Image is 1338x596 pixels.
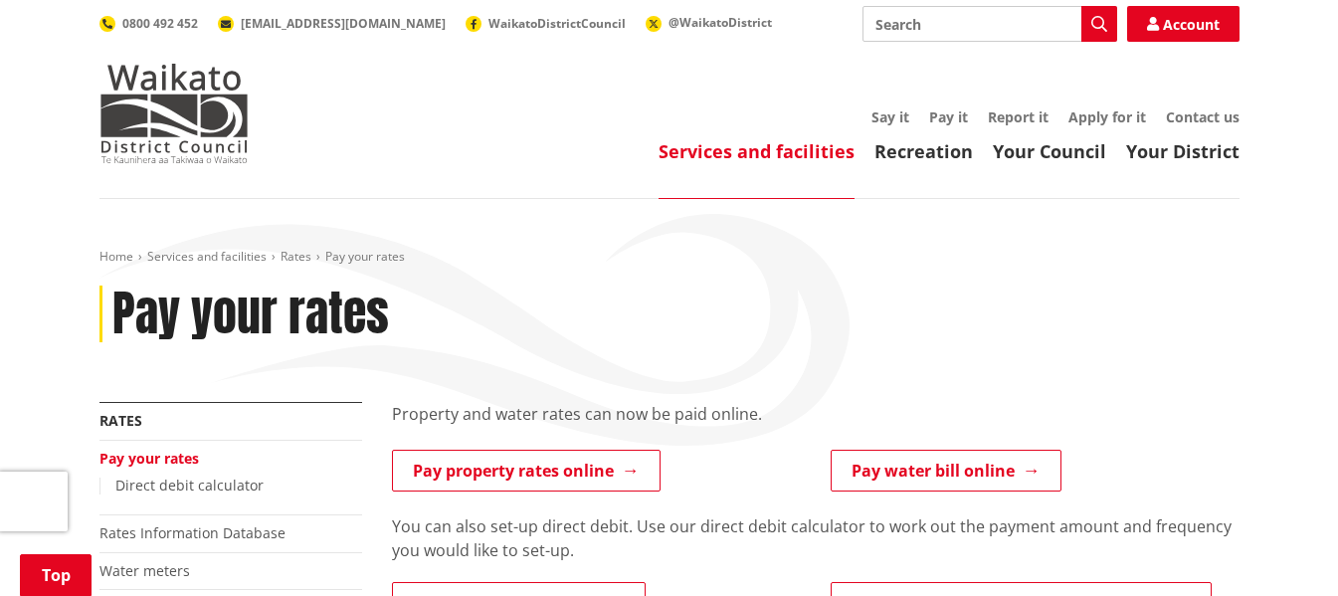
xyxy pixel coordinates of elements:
[99,411,142,430] a: Rates
[646,14,772,31] a: @WaikatoDistrict
[988,107,1049,126] a: Report it
[99,248,133,265] a: Home
[831,450,1061,492] a: Pay water bill online
[99,561,190,580] a: Water meters
[929,107,968,126] a: Pay it
[874,139,973,163] a: Recreation
[20,554,92,596] a: Top
[466,15,626,32] a: WaikatoDistrictCouncil
[1126,139,1240,163] a: Your District
[99,249,1240,266] nav: breadcrumb
[488,15,626,32] span: WaikatoDistrictCouncil
[871,107,909,126] a: Say it
[392,450,661,492] a: Pay property rates online
[147,248,267,265] a: Services and facilities
[993,139,1106,163] a: Your Council
[99,523,286,542] a: Rates Information Database
[122,15,198,32] span: 0800 492 452
[218,15,446,32] a: [EMAIL_ADDRESS][DOMAIN_NAME]
[392,514,1240,562] p: You can also set-up direct debit. Use our direct debit calculator to work out the payment amount ...
[1127,6,1240,42] a: Account
[1166,107,1240,126] a: Contact us
[112,286,389,343] h1: Pay your rates
[1068,107,1146,126] a: Apply for it
[115,476,264,495] a: Direct debit calculator
[99,64,249,163] img: Waikato District Council - Te Kaunihera aa Takiwaa o Waikato
[862,6,1117,42] input: Search input
[325,248,405,265] span: Pay your rates
[99,15,198,32] a: 0800 492 452
[99,449,199,468] a: Pay your rates
[669,14,772,31] span: @WaikatoDistrict
[281,248,311,265] a: Rates
[659,139,855,163] a: Services and facilities
[392,402,1240,450] div: Property and water rates can now be paid online.
[241,15,446,32] span: [EMAIL_ADDRESS][DOMAIN_NAME]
